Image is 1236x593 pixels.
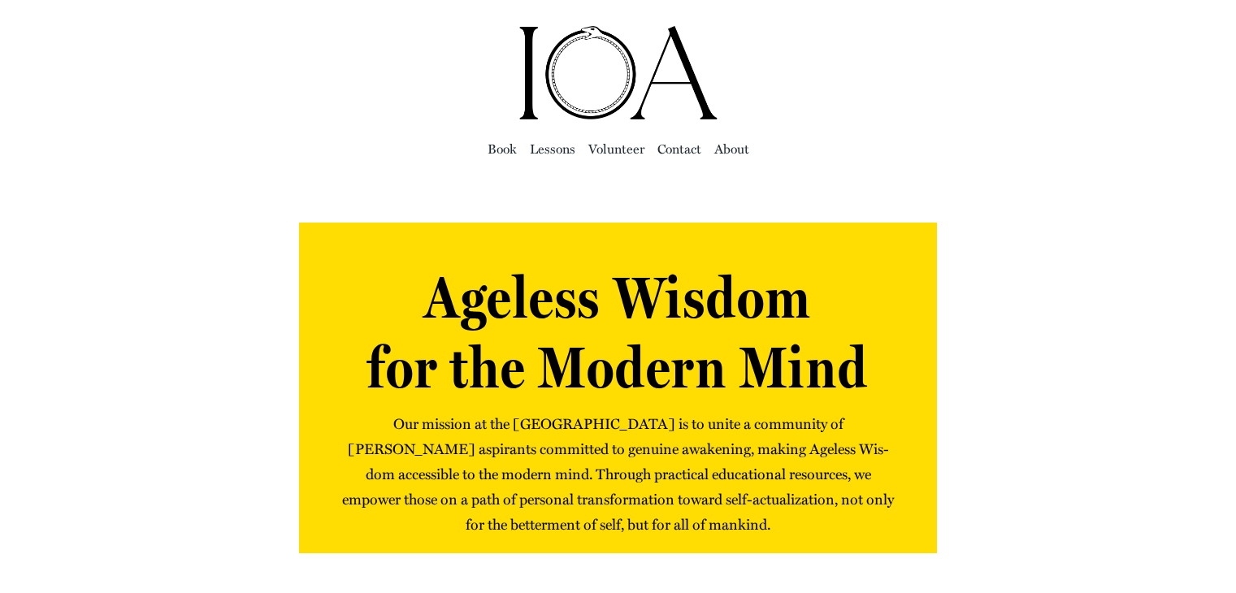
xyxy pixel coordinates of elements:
a: Vol­un­teer [588,137,644,160]
a: About [714,137,749,160]
a: Lessons [530,137,575,160]
nav: Main [130,122,1105,174]
p: Our mis­sion at the [GEOGRAPHIC_DATA] is to unite a com­mu­ni­ty of [PERSON_NAME] aspi­rants com­... [340,411,896,537]
a: Con­tact [657,137,701,160]
a: Book [488,137,517,160]
a: ioa-logo [517,21,720,42]
h1: Ageless Wisdom for the Modern Mind [340,262,896,403]
img: Institute of Awakening [517,24,720,122]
